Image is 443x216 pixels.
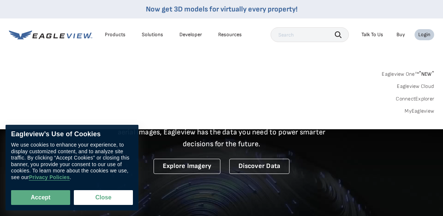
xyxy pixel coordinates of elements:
div: Login [418,31,430,38]
p: A new era starts here. Built on more than 3.5 billion high-resolution aerial images, Eagleview ha... [109,114,334,150]
a: Now get 3D models for virtually every property! [146,5,298,14]
button: Accept [11,190,70,205]
span: NEW [419,71,434,77]
div: Talk To Us [361,31,383,38]
a: ConnectExplorer [396,96,434,102]
div: Resources [218,31,242,38]
div: Eagleview’s Use of Cookies [11,130,133,138]
input: Search [271,27,349,42]
a: Buy [396,31,405,38]
a: Eagleview Cloud [397,83,434,90]
div: We use cookies to enhance your experience, to display customized content, and to analyze site tra... [11,142,133,181]
a: Privacy Policies [29,175,69,181]
a: Developer [179,31,202,38]
a: MyEagleview [405,108,434,114]
a: Explore Imagery [154,159,221,174]
a: Eagleview One™*NEW* [382,69,434,77]
button: Close [74,190,133,205]
div: Solutions [142,31,163,38]
a: Discover Data [229,159,289,174]
div: Products [105,31,126,38]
